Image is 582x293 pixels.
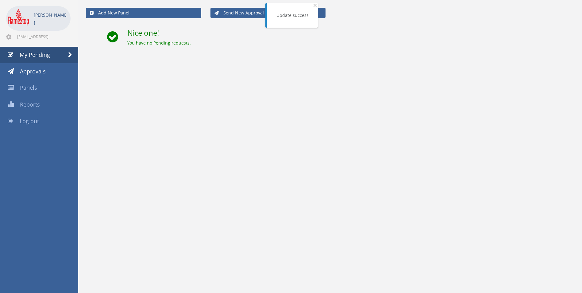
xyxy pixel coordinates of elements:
span: Panels [20,84,37,91]
span: [EMAIL_ADDRESS][DOMAIN_NAME] [17,34,69,39]
a: Add New Panel [86,8,201,18]
h2: Nice one! [127,29,574,37]
div: Update success [276,12,309,18]
span: Approvals [20,68,46,75]
p: [PERSON_NAME] [34,11,67,26]
span: Reports [20,101,40,108]
span: × [313,1,317,10]
span: Log out [20,117,39,125]
span: My Pending [20,51,50,58]
div: You have no Pending requests. [127,40,574,46]
a: Send New Approval [210,8,326,18]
